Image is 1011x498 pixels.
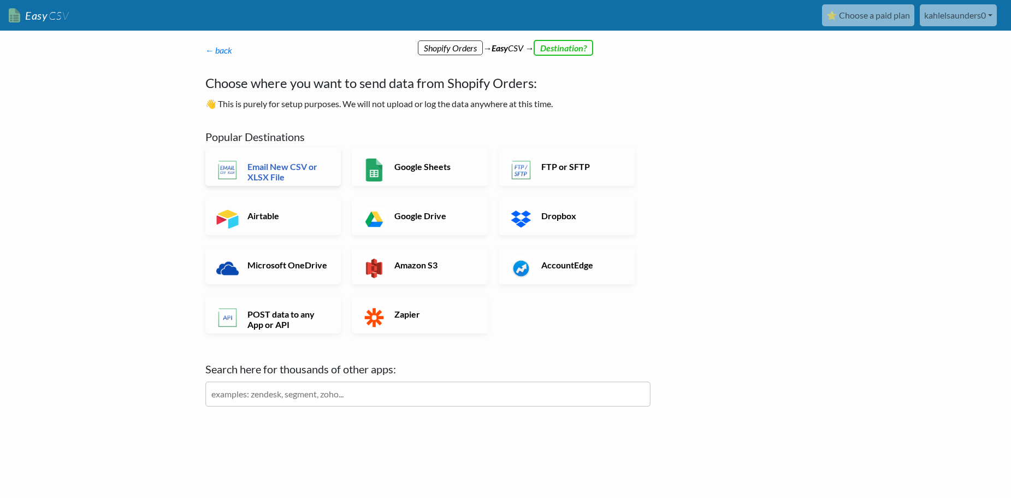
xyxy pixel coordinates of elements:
[956,443,998,485] iframe: Drift Widget Chat Controller
[392,161,477,172] h6: Google Sheets
[205,45,233,55] a: ← back
[822,4,914,26] a: ⭐ Choose a paid plan
[194,31,817,55] div: → CSV →
[363,159,386,181] img: Google Sheets App & API
[510,159,533,181] img: FTP or SFTP App & API
[392,210,477,221] h6: Google Drive
[205,382,651,407] input: examples: zendesk, segment, zoho...
[205,148,341,186] a: Email New CSV or XLSX File
[205,361,651,377] label: Search here for thousands of other apps:
[499,246,635,284] a: AccountEdge
[245,210,330,221] h6: Airtable
[48,9,69,22] span: CSV
[205,295,341,333] a: POST data to any App or API
[363,257,386,280] img: Amazon S3 App & API
[352,295,488,333] a: Zapier
[920,4,997,26] a: kahlelsaunders0
[499,197,635,235] a: Dropbox
[539,161,624,172] h6: FTP or SFTP
[363,208,386,231] img: Google Drive App & API
[392,260,477,270] h6: Amazon S3
[245,161,330,182] h6: Email New CSV or XLSX File
[216,306,239,329] img: POST data to any App or API App & API
[216,257,239,280] img: Microsoft OneDrive App & API
[392,309,477,319] h6: Zapier
[510,208,533,231] img: Dropbox App & API
[245,309,330,330] h6: POST data to any App or API
[499,148,635,186] a: FTP or SFTP
[9,4,69,27] a: EasyCSV
[205,130,651,143] h5: Popular Destinations
[205,197,341,235] a: Airtable
[205,97,651,110] p: 👋 This is purely for setup purposes. We will not upload or log the data anywhere at this time.
[205,246,341,284] a: Microsoft OneDrive
[205,73,651,93] h4: Choose where you want to send data from Shopify Orders:
[510,257,533,280] img: AccountEdge App & API
[216,208,239,231] img: Airtable App & API
[352,197,488,235] a: Google Drive
[539,210,624,221] h6: Dropbox
[245,260,330,270] h6: Microsoft OneDrive
[216,159,239,181] img: Email New CSV or XLSX File App & API
[352,246,488,284] a: Amazon S3
[363,306,386,329] img: Zapier App & API
[539,260,624,270] h6: AccountEdge
[352,148,488,186] a: Google Sheets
